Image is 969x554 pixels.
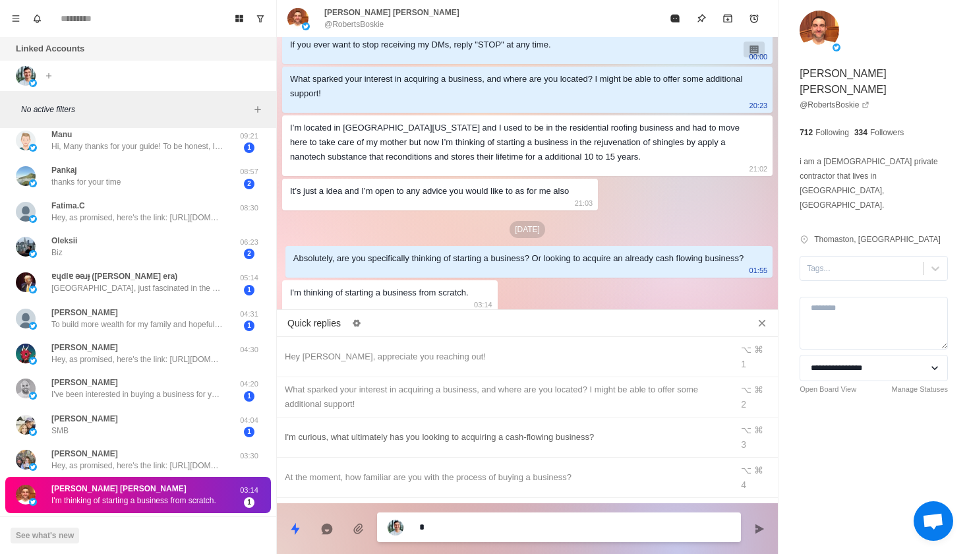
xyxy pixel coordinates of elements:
p: Fatima.C [51,200,85,212]
div: ⌥ ⌘ 3 [741,423,770,452]
img: picture [16,379,36,398]
p: Pankaj [51,164,77,176]
p: No active filters [21,104,250,115]
p: 03:30 [233,450,266,462]
span: 1 [244,285,254,295]
p: Following [815,127,849,138]
img: picture [16,66,36,86]
p: [PERSON_NAME] [PERSON_NAME] [324,7,459,18]
p: 334 [854,127,867,138]
img: picture [29,463,37,471]
img: picture [16,450,36,470]
button: Menu [5,8,26,29]
p: Hey, as promised, here's the link: [URL][DOMAIN_NAME] P.S.: If you want to buy a "boring" busines... [51,212,223,224]
button: Close quick replies [751,313,773,334]
div: Hey [PERSON_NAME], appreciate you reaching out! [285,350,724,364]
p: I'm thinking of starting a business from scratch. [51,495,216,507]
button: Pin [688,5,715,32]
div: At the moment, how familiar are you with the process of buying a business? [285,470,724,485]
p: I've been interested in buying a business for years but just never had the right fit. I'm in [GEO... [51,388,223,400]
p: Followers [870,127,904,138]
img: picture [16,166,36,186]
p: To build more wealth for my family and hopefully more time to spend with them [US_STATE] [51,319,223,330]
button: Add filters [250,102,266,117]
div: I'm thinking of starting a business from scratch. [290,286,469,300]
p: Oleksii [51,235,77,247]
img: picture [16,202,36,222]
div: Open chat [914,501,953,541]
div: Absolutely, are you specifically thinking of starting a business? Or looking to acquire an alread... [293,251,744,266]
p: Hey, as promised, here's the link: [URL][DOMAIN_NAME] P.S.: If you want to buy a "boring" busines... [51,354,223,365]
p: Quick replies [287,317,341,330]
img: picture [16,237,36,257]
span: 1 [244,391,254,402]
img: picture [29,322,37,330]
img: picture [287,8,308,29]
p: 20:23 [749,98,768,113]
p: [PERSON_NAME] [51,448,118,460]
a: Open Board View [800,384,856,395]
img: picture [29,428,37,436]
img: picture [29,79,37,87]
img: picture [29,144,37,152]
p: 05:14 [233,272,266,284]
p: 04:20 [233,379,266,390]
p: thanks for your time [51,176,121,188]
p: 21:03 [575,196,593,210]
img: picture [800,11,839,50]
p: [PERSON_NAME] [51,377,118,388]
img: picture [833,44,840,51]
p: ɐɥdlɐ əəɹɟ ([PERSON_NAME] era) [51,270,177,282]
p: [PERSON_NAME] [51,307,118,319]
p: Hey, as promised, here's the link: [URL][DOMAIN_NAME] P.S.: If you want to buy a "boring" busines... [51,460,223,472]
img: picture [302,22,310,30]
p: 03:14 [233,485,266,496]
span: 1 [244,427,254,437]
img: picture [388,520,403,536]
p: 09:21 [233,131,266,142]
a: @RobertsBoskie [800,99,869,111]
p: 04:04 [233,415,266,426]
div: ⌥ ⌘ 2 [741,383,770,412]
p: [GEOGRAPHIC_DATA], just fascinated in the prospect of middlemanning businesses. [51,282,223,294]
img: picture [16,272,36,292]
img: picture [29,392,37,400]
img: picture [29,215,37,223]
img: picture [16,309,36,328]
div: What sparked your interest in acquiring a business, and where are you located? I might be able to... [285,383,724,412]
p: 08:57 [233,166,266,177]
button: Archive [715,5,741,32]
span: 1 [244,497,254,508]
p: 712 [800,127,813,138]
div: I'm curious, what ultimately has you looking to acquiring a cash-flowing business? [285,430,724,445]
p: 08:30 [233,202,266,214]
p: [PERSON_NAME] [PERSON_NAME] [800,66,948,98]
p: 21:02 [749,162,768,176]
img: picture [16,485,36,505]
p: 04:31 [233,309,266,320]
button: Send message [746,516,773,542]
p: [DATE] [510,221,545,238]
img: picture [16,131,36,150]
div: What sparked your interest in acquiring a business, and where are you located? I might be able to... [290,72,744,101]
p: Biz [51,247,63,259]
button: See what's new [11,528,79,543]
button: Edit quick replies [346,313,367,334]
img: picture [29,357,37,365]
span: 2 [244,179,254,189]
img: picture [29,250,37,258]
p: Manu [51,129,72,140]
span: 1 [244,321,254,331]
button: Add account [41,68,57,84]
div: ⌥ ⌘ 1 [741,342,770,371]
p: [PERSON_NAME] [51,413,118,425]
img: picture [29,286,37,293]
p: i am a [DEMOGRAPHIC_DATA] private contractor that lives in [GEOGRAPHIC_DATA], [GEOGRAPHIC_DATA]. [800,154,948,212]
button: Mark as read [662,5,688,32]
div: It’s just a idea and I’m open to any advice you would like to as for me also [290,184,569,199]
button: Board View [229,8,250,29]
img: picture [16,415,36,435]
p: Hi, Many thanks for your guide! To be honest, I have been wanting to start my own business since ... [51,140,223,152]
div: I’m located in [GEOGRAPHIC_DATA][US_STATE] and I used to be in the residential roofing business a... [290,121,744,164]
span: 2 [244,249,254,259]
